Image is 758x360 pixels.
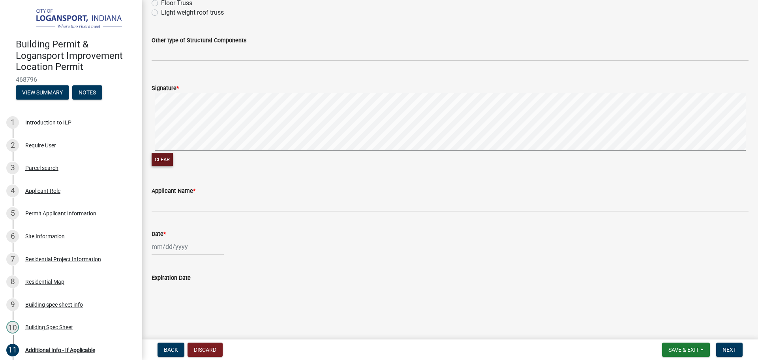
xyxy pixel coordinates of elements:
label: Signature [152,86,179,91]
div: Residential Project Information [25,256,101,262]
div: 10 [6,321,19,334]
div: Introduction to ILP [25,120,71,125]
div: Applicant Role [25,188,60,194]
div: Permit Applicant Information [25,211,96,216]
button: Clear [152,153,173,166]
div: Building spec sheet info [25,302,83,307]
div: Building Spec Sheet [25,324,73,330]
input: mm/dd/yyyy [152,239,224,255]
span: Next [722,347,736,353]
div: Residential Map [25,279,64,285]
wm-modal-confirm: Summary [16,90,69,96]
span: 468796 [16,76,126,83]
div: 9 [6,298,19,311]
img: City of Logansport, Indiana [16,8,129,30]
div: 3 [6,162,19,174]
div: Additional Info - If Applicable [25,347,95,353]
div: 1 [6,116,19,129]
button: Back [158,343,184,357]
span: Save & Exit [668,347,699,353]
button: Save & Exit [662,343,710,357]
div: Require User [25,143,56,148]
button: Notes [72,85,102,100]
span: Back [164,347,178,353]
label: Expiration Date [152,275,191,281]
button: Discard [188,343,223,357]
div: Parcel search [25,165,58,171]
div: 2 [6,139,19,152]
label: Applicant Name [152,188,195,194]
div: 7 [6,253,19,266]
div: 11 [6,344,19,356]
label: Light weight roof truss [161,8,224,17]
wm-modal-confirm: Notes [72,90,102,96]
button: View Summary [16,85,69,100]
div: 8 [6,275,19,288]
label: Date [152,232,166,237]
div: 4 [6,185,19,197]
label: Other type of Structural Components [152,38,246,43]
div: 5 [6,207,19,220]
div: Site Information [25,234,65,239]
h4: Building Permit & Logansport Improvement Location Permit [16,39,136,73]
div: 6 [6,230,19,243]
button: Next [716,343,743,357]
